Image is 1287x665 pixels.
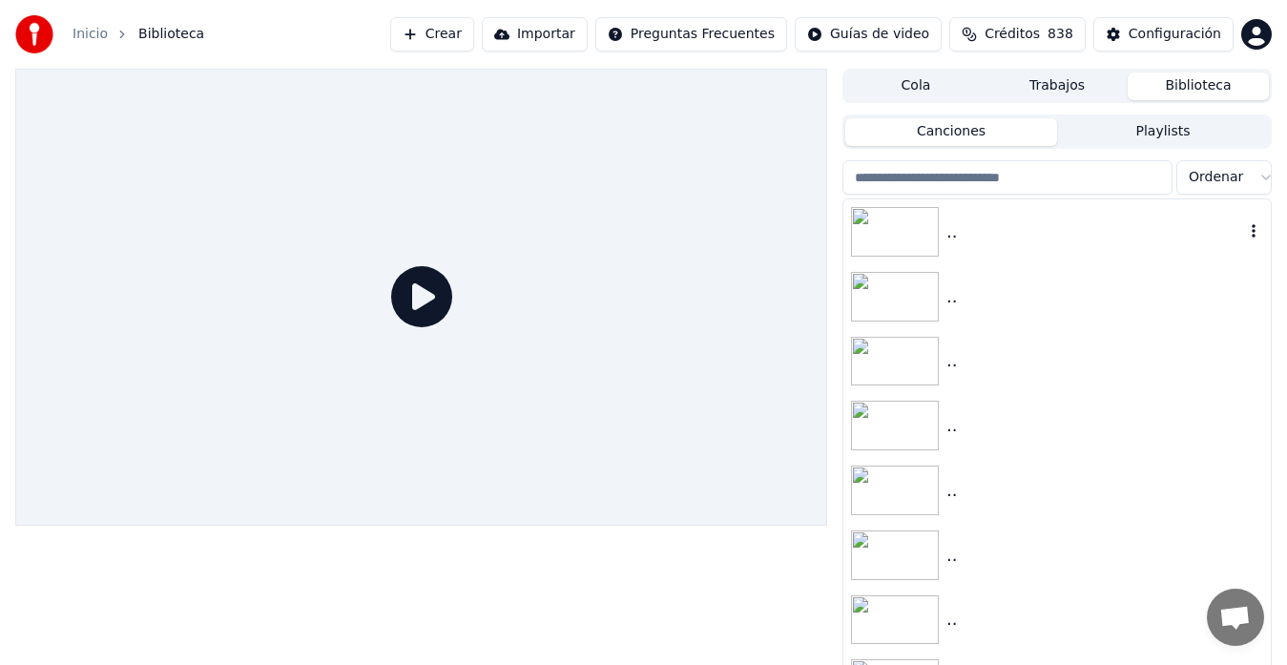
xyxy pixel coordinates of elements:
button: Importar [482,17,588,52]
button: Guías de video [795,17,942,52]
div: Chat abierto [1207,589,1264,646]
div: .. [946,218,1244,245]
button: Canciones [845,118,1057,146]
div: .. [946,347,1263,374]
div: .. [946,283,1263,310]
span: Biblioteca [138,25,204,44]
button: Preguntas Frecuentes [595,17,787,52]
button: Cola [845,73,986,100]
div: .. [946,606,1263,633]
button: Biblioteca [1128,73,1269,100]
span: Ordenar [1189,168,1243,187]
span: 838 [1048,25,1073,44]
span: Créditos [985,25,1040,44]
div: .. [946,412,1263,439]
button: Trabajos [986,73,1128,100]
div: .. [946,542,1263,569]
button: Crear [390,17,474,52]
button: Créditos838 [949,17,1086,52]
button: Playlists [1057,118,1269,146]
a: Inicio [73,25,108,44]
nav: breadcrumb [73,25,204,44]
button: Configuración [1093,17,1234,52]
div: .. [946,477,1263,504]
img: youka [15,15,53,53]
div: Configuración [1129,25,1221,44]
